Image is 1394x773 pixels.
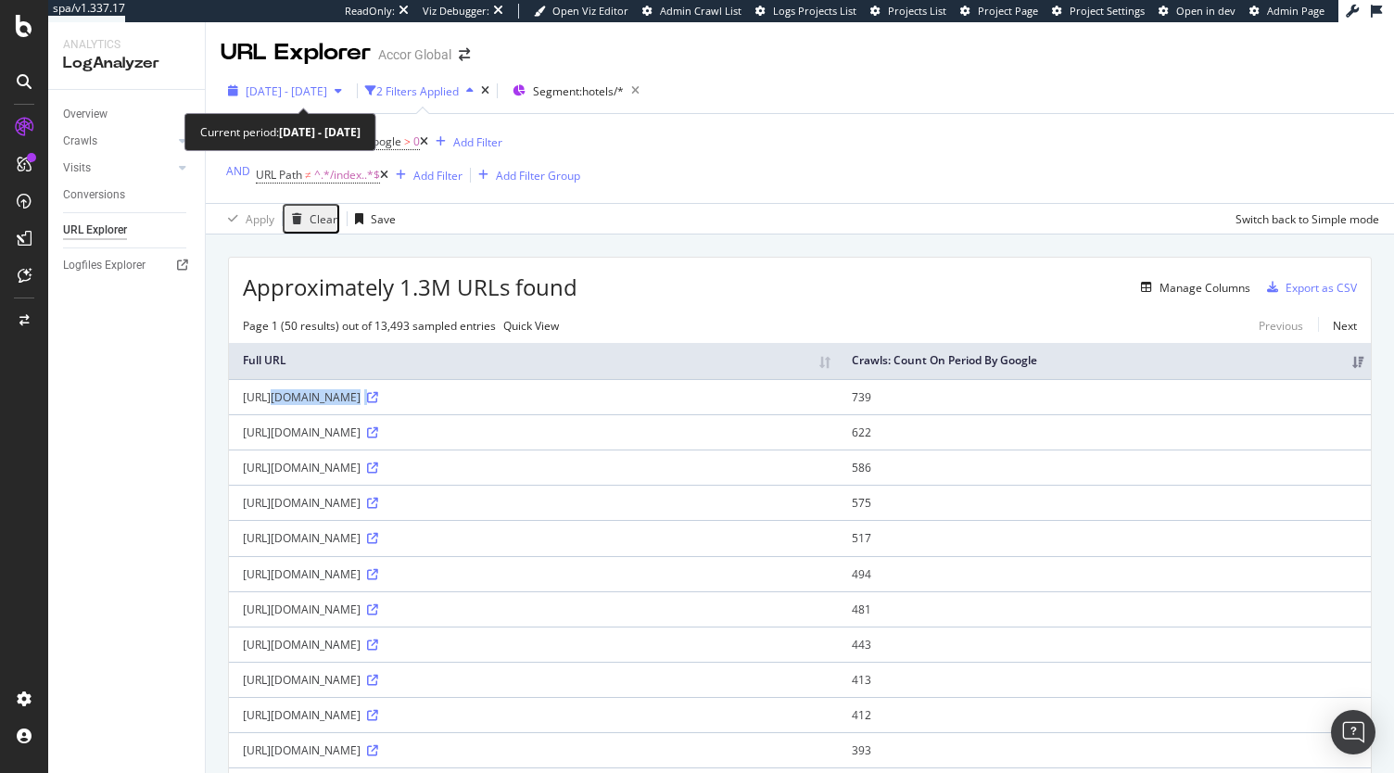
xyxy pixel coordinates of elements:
span: Open Viz Editor [552,4,628,18]
div: Add Filter [413,168,463,184]
div: Overview [63,105,108,124]
td: 412 [838,697,1371,732]
div: [URL][DOMAIN_NAME] [243,602,824,617]
div: AND [226,163,250,179]
div: [URL][DOMAIN_NAME] [243,707,824,723]
div: [URL][DOMAIN_NAME] [243,425,824,440]
a: Open Viz Editor [534,4,628,19]
div: Apply [246,211,274,227]
div: Viz Debugger: [423,4,489,19]
button: AND [221,162,256,180]
span: > [404,133,411,149]
span: Projects List [888,4,946,18]
button: Add Filter Group [471,164,580,186]
b: [DATE] - [DATE] [279,124,361,140]
span: [DATE] - [DATE] [246,83,327,99]
div: Logfiles Explorer [63,256,146,275]
div: Conversions [63,185,125,205]
button: Clear [283,204,339,234]
div: Analytics [63,37,190,53]
a: Logs Projects List [755,4,856,19]
div: Open Intercom Messenger [1331,710,1375,754]
td: 413 [838,662,1371,697]
span: Project Page [978,4,1038,18]
button: Add Filter [388,164,463,186]
a: URL Explorer [63,221,192,240]
span: Open in dev [1176,4,1236,18]
div: Add Filter Group [496,168,580,184]
a: Next [1318,312,1357,339]
div: [URL][DOMAIN_NAME] [243,530,824,546]
div: Clear [310,211,337,227]
a: Admin Crawl List [642,4,741,19]
button: Manage Columns [1134,276,1250,298]
div: Save [371,211,396,227]
div: Manage Columns [1160,280,1250,296]
span: URL Path [256,167,302,183]
span: Quick View [503,318,559,334]
a: Project Settings [1052,4,1145,19]
div: arrow-right-arrow-left [459,48,470,61]
a: Admin Page [1249,4,1324,19]
a: Project Page [960,4,1038,19]
span: ^.*/index..*$ [314,162,380,188]
div: Visits [63,158,91,178]
button: Switch back to Simple mode [1228,204,1379,234]
div: [URL][DOMAIN_NAME] [243,389,824,405]
td: 622 [838,414,1371,450]
a: Visits [63,158,173,178]
div: neutral label [503,318,559,334]
a: Overview [63,105,192,124]
button: Apply [221,204,274,234]
div: Current period: [200,121,361,143]
span: 0 [413,129,420,155]
span: Segment: hotels/* [533,83,624,99]
button: Add Filter [428,131,502,153]
div: [URL][DOMAIN_NAME] [243,460,824,475]
div: [URL][DOMAIN_NAME] [243,495,824,511]
div: [URL][DOMAIN_NAME] [243,566,824,582]
span: Approximately 1.3M URLs found [243,272,577,303]
button: Export as CSV [1260,272,1357,302]
div: [URL][DOMAIN_NAME] [243,672,824,688]
a: Conversions [63,185,192,205]
div: Accor Global [378,45,451,64]
div: LogAnalyzer [63,53,190,74]
div: times [481,85,489,96]
div: [URL][DOMAIN_NAME] [243,637,824,653]
td: 443 [838,627,1371,662]
div: Add Filter [453,134,502,150]
td: 517 [838,520,1371,555]
th: Full URL: activate to sort column ascending [229,343,838,379]
td: 586 [838,450,1371,485]
button: [DATE] - [DATE] [221,76,349,106]
a: Open in dev [1159,4,1236,19]
div: Switch back to Simple mode [1236,211,1379,227]
span: Logs Projects List [773,4,856,18]
th: Crawls: Count On Period By Google: activate to sort column ascending [838,343,1371,379]
span: Admin Crawl List [660,4,741,18]
td: 494 [838,556,1371,591]
a: Logfiles Explorer [63,256,192,275]
div: Export as CSV [1286,280,1357,296]
button: 2 Filters Applied [365,76,481,106]
div: [URL][DOMAIN_NAME] [243,742,824,758]
span: Admin Page [1267,4,1324,18]
button: Segment:hotels/* [505,76,647,106]
td: 393 [838,732,1371,767]
button: Save [348,204,396,234]
a: Projects List [870,4,946,19]
a: Crawls [63,132,173,151]
div: Page 1 (50 results) out of 13,493 sampled entries [243,318,496,334]
div: URL Explorer [63,221,127,240]
div: ReadOnly: [345,4,395,19]
div: 2 Filters Applied [376,83,459,99]
div: URL Explorer [221,37,371,69]
td: 575 [838,485,1371,520]
span: Project Settings [1070,4,1145,18]
span: ≠ [305,167,311,183]
td: 481 [838,591,1371,627]
div: Crawls [63,132,97,151]
td: 739 [838,379,1371,414]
